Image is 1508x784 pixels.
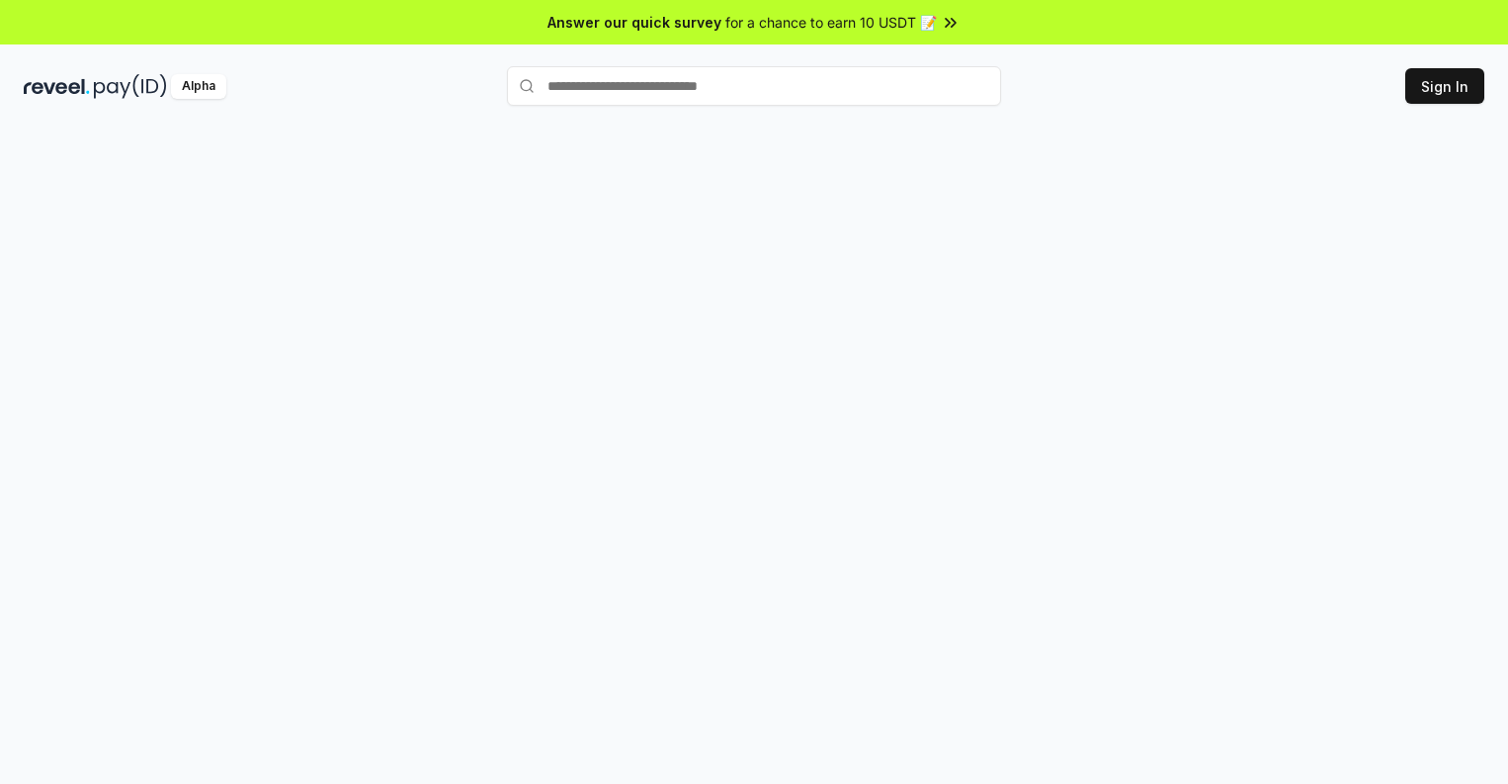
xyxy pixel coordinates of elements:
[725,12,937,33] span: for a chance to earn 10 USDT 📝
[24,74,90,99] img: reveel_dark
[171,74,226,99] div: Alpha
[1405,68,1484,104] button: Sign In
[94,74,167,99] img: pay_id
[547,12,721,33] span: Answer our quick survey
